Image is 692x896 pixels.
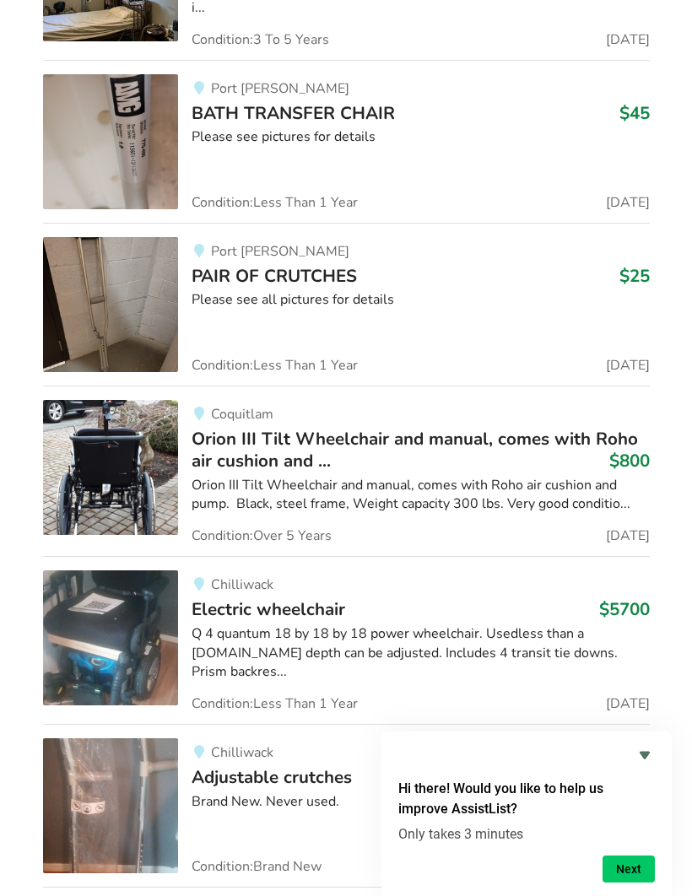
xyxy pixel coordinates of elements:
a: mobility-electric wheelchair ChilliwackElectric wheelchair$5700Q 4 quantum 18 by 18 by 18 power w... [43,556,650,724]
div: Please see all pictures for details [192,290,650,310]
span: [DATE] [606,33,650,46]
span: [DATE] [606,359,650,372]
div: Orion III Tilt Wheelchair and manual, comes with Roho air cushion and pump. Black, steel frame, W... [192,476,650,515]
span: Condition: Less Than 1 Year [192,359,358,372]
button: Next question [603,856,655,883]
img: bathroom safety-bath transfer chair [43,74,178,209]
h3: $5700 [599,598,650,620]
span: Chilliwack [211,575,273,594]
span: BATH TRANSFER CHAIR [192,101,395,125]
h2: Hi there! Would you like to help us improve AssistList? [398,779,655,819]
h3: $25 [619,265,650,287]
button: Hide survey [635,745,655,765]
a: mobility-pair of crutches Port [PERSON_NAME]PAIR OF CRUTCHES$25Please see all pictures for detail... [43,223,650,386]
img: mobility-electric wheelchair [43,570,178,705]
img: mobility-adjustable crutches [43,738,178,873]
span: Condition: Less Than 1 Year [192,697,358,710]
h3: $45 [619,102,650,124]
a: mobility-orion iii tilt wheelchair and manual, comes with roho air cushion and pump. black, steel... [43,386,650,557]
span: Orion III Tilt Wheelchair and manual, comes with Roho air cushion and ... [192,427,638,472]
span: Port [PERSON_NAME] [211,242,349,261]
span: Port [PERSON_NAME] [211,79,349,98]
span: Adjustable crutches [192,765,352,789]
div: Q 4 quantum 18 by 18 by 18 power wheelchair. Usedless than a [DOMAIN_NAME] depth can be adjusted.... [192,624,650,683]
span: [DATE] [606,196,650,209]
img: mobility-orion iii tilt wheelchair and manual, comes with roho air cushion and pump. black, steel... [43,400,178,535]
a: bathroom safety-bath transfer chair Port [PERSON_NAME]BATH TRANSFER CHAIR$45Please see pictures f... [43,60,650,223]
span: [DATE] [606,697,650,710]
span: Condition: Less Than 1 Year [192,196,358,209]
div: Hi there! Would you like to help us improve AssistList? [398,745,655,883]
div: Please see pictures for details [192,127,650,147]
span: Chilliwack [211,743,273,762]
img: mobility-pair of crutches [43,237,178,372]
span: Condition: Brand New [192,860,322,873]
span: Coquitlam [211,405,273,424]
span: Condition: 3 To 5 Years [192,33,329,46]
span: PAIR OF CRUTCHES [192,264,357,288]
p: Only takes 3 minutes [398,826,655,842]
span: Electric wheelchair [192,597,345,621]
div: Brand New. Never used. [192,792,650,812]
span: [DATE] [606,529,650,542]
span: Condition: Over 5 Years [192,529,332,542]
a: mobility-adjustable crutches ChilliwackAdjustable crutches$50Brand New. Never used.Condition:Bran... [43,724,650,887]
h3: $800 [609,450,650,472]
